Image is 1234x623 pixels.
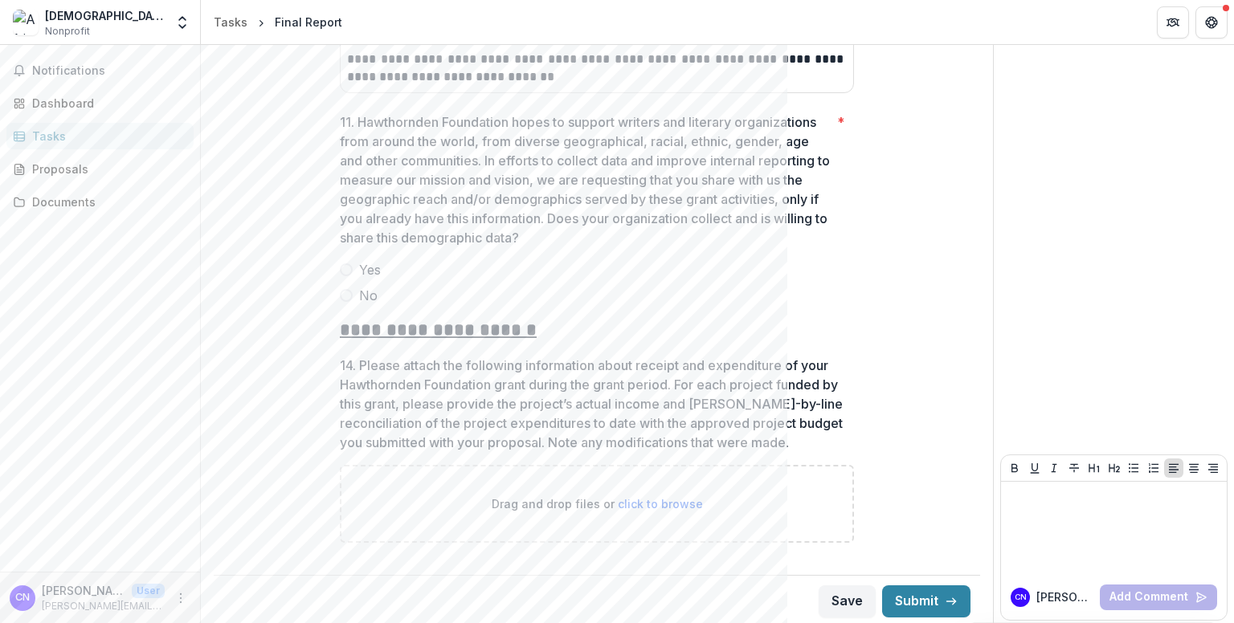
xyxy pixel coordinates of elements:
[1164,458,1183,478] button: Align Left
[32,161,181,177] div: Proposals
[1157,6,1189,39] button: Partners
[1025,458,1044,478] button: Underline
[132,584,165,598] p: User
[1085,458,1104,478] button: Heading 1
[13,10,39,35] img: African Writers Trust
[340,112,831,247] p: 11. Hawthornden Foundation hopes to support writers and literary organizations from around the wo...
[1184,458,1203,478] button: Align Center
[207,10,254,34] a: Tasks
[6,58,194,83] button: Notifications
[32,128,181,145] div: Tasks
[1195,6,1228,39] button: Get Help
[1044,458,1064,478] button: Italicize
[1064,458,1084,478] button: Strike
[45,24,90,39] span: Nonprofit
[359,286,378,305] span: No
[1015,593,1027,601] div: Christine Nakagga
[1005,458,1024,478] button: Bold
[275,14,342,31] div: Final Report
[492,495,703,512] p: Drag and drop files or
[171,588,190,608] button: More
[1203,458,1223,478] button: Align Right
[171,6,194,39] button: Open entity switcher
[1105,458,1124,478] button: Heading 2
[1100,584,1217,610] button: Add Comment
[6,189,194,215] a: Documents
[882,585,970,617] button: Submit
[207,10,349,34] nav: breadcrumb
[214,14,247,31] div: Tasks
[1036,588,1093,605] p: [PERSON_NAME]
[1144,458,1163,478] button: Ordered List
[6,90,194,116] a: Dashboard
[6,156,194,182] a: Proposals
[819,585,876,617] button: Save
[32,64,187,78] span: Notifications
[359,260,381,279] span: Yes
[45,7,165,24] div: [DEMOGRAPHIC_DATA] Writers Trust
[42,599,165,613] p: [PERSON_NAME][EMAIL_ADDRESS][DOMAIN_NAME]
[6,123,194,149] a: Tasks
[32,95,181,112] div: Dashboard
[618,497,703,511] span: click to browse
[1124,458,1143,478] button: Bullet List
[15,592,30,603] div: Christine Nakagga
[340,356,844,452] p: 14. Please attach the following information about receipt and expenditure of your Hawthornden Fou...
[32,193,181,210] div: Documents
[42,582,125,599] p: [PERSON_NAME]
